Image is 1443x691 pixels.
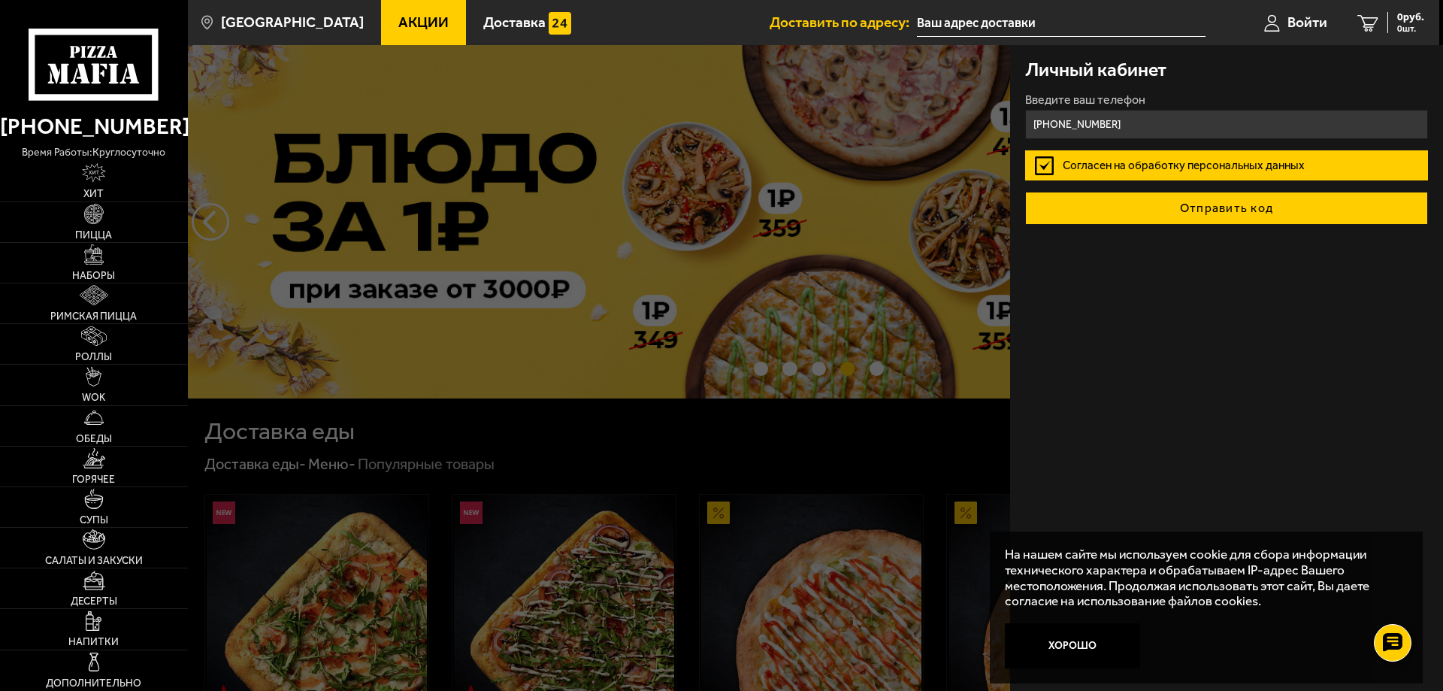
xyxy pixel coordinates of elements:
[221,15,364,29] span: [GEOGRAPHIC_DATA]
[1005,547,1399,609] p: На нашем сайте мы используем cookie для сбора информации технического характера и обрабатываем IP...
[770,15,917,29] span: Доставить по адресу:
[398,15,449,29] span: Акции
[917,9,1206,37] input: Ваш адрес доставки
[549,12,571,35] img: 15daf4d41897b9f0e9f617042186c801.svg
[1397,24,1424,33] span: 0 шт.
[1025,192,1428,225] button: Отправить код
[50,311,137,322] span: Римская пицца
[1005,623,1140,668] button: Хорошо
[75,230,112,241] span: Пицца
[68,637,119,647] span: Напитки
[1025,94,1428,106] label: Введите ваш телефон
[46,678,141,689] span: Дополнительно
[75,352,112,362] span: Роллы
[80,515,108,526] span: Супы
[76,434,112,444] span: Обеды
[71,596,117,607] span: Десерты
[1397,12,1424,23] span: 0 руб.
[83,189,104,199] span: Хит
[72,271,115,281] span: Наборы
[1287,15,1327,29] span: Войти
[483,15,546,29] span: Доставка
[82,392,105,403] span: WOK
[72,474,115,485] span: Горячее
[1025,150,1428,180] label: Согласен на обработку персональных данных
[45,556,143,566] span: Салаты и закуски
[1025,60,1166,79] h3: Личный кабинет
